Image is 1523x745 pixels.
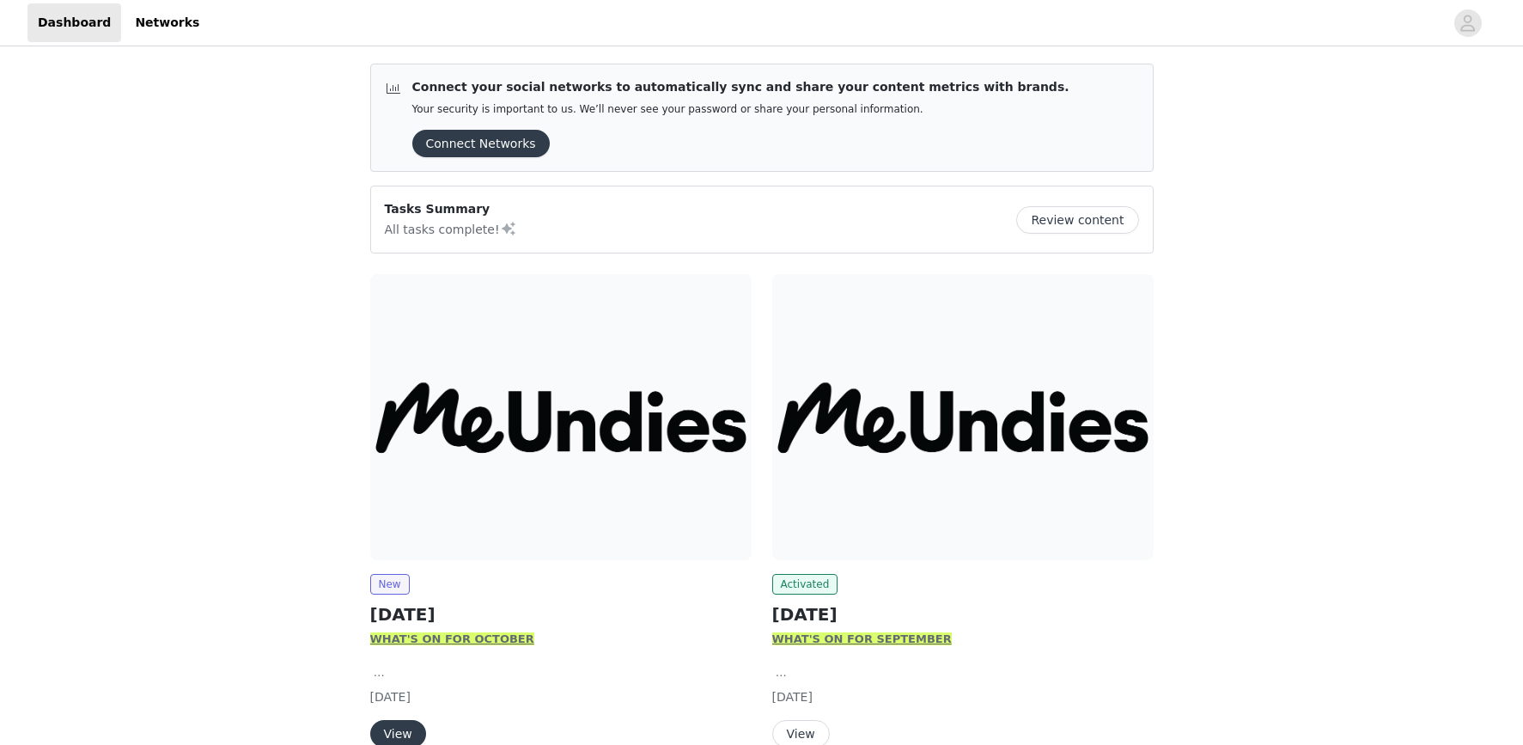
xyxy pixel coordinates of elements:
p: All tasks complete! [385,218,517,239]
a: View [772,728,830,741]
h2: [DATE] [370,601,752,627]
span: Activated [772,574,838,595]
div: avatar [1459,9,1476,37]
button: Connect Networks [412,130,550,157]
span: [DATE] [772,690,813,704]
img: MeUndies [370,274,752,560]
img: MeUndies [772,274,1154,560]
a: Dashboard [27,3,121,42]
span: New [370,574,410,595]
p: Connect your social networks to automatically sync and share your content metrics with brands. [412,78,1069,96]
h2: [DATE] [772,601,1154,627]
p: Your security is important to us. We’ll never see your password or share your personal information. [412,103,1069,116]
strong: W [370,632,382,645]
span: [DATE] [370,690,411,704]
button: Review content [1016,206,1138,234]
strong: HAT'S ON FOR SEPTEMBER [784,632,952,645]
a: Networks [125,3,210,42]
strong: HAT'S ON FOR OCTOBER [382,632,534,645]
a: View [370,728,426,741]
strong: W [772,632,784,645]
p: Tasks Summary [385,200,517,218]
